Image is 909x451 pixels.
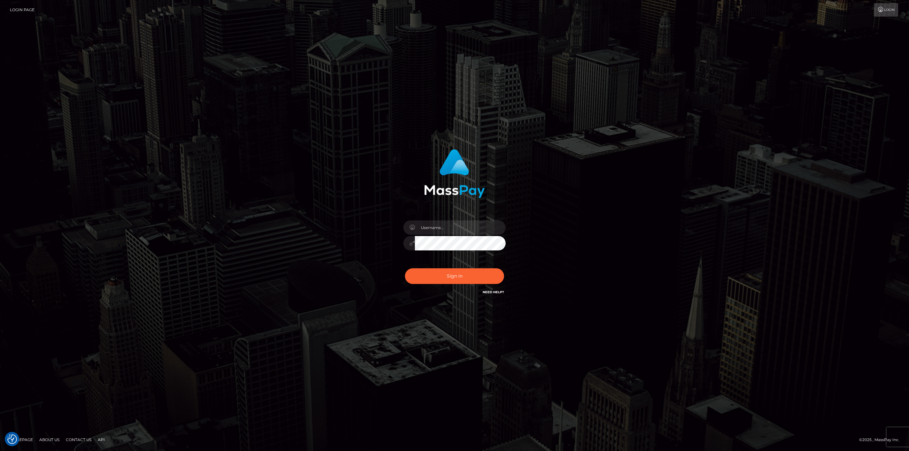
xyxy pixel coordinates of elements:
[874,3,898,17] a: Login
[859,436,904,443] div: © 2025 , MassPay Inc.
[415,220,506,235] input: Username...
[10,3,35,17] a: Login Page
[63,435,94,445] a: Contact Us
[424,149,485,198] img: MassPay Login
[7,435,35,445] a: Homepage
[405,268,504,284] button: Sign in
[7,434,17,444] img: Revisit consent button
[95,435,107,445] a: API
[7,434,17,444] button: Consent Preferences
[483,290,504,294] a: Need Help?
[37,435,62,445] a: About Us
